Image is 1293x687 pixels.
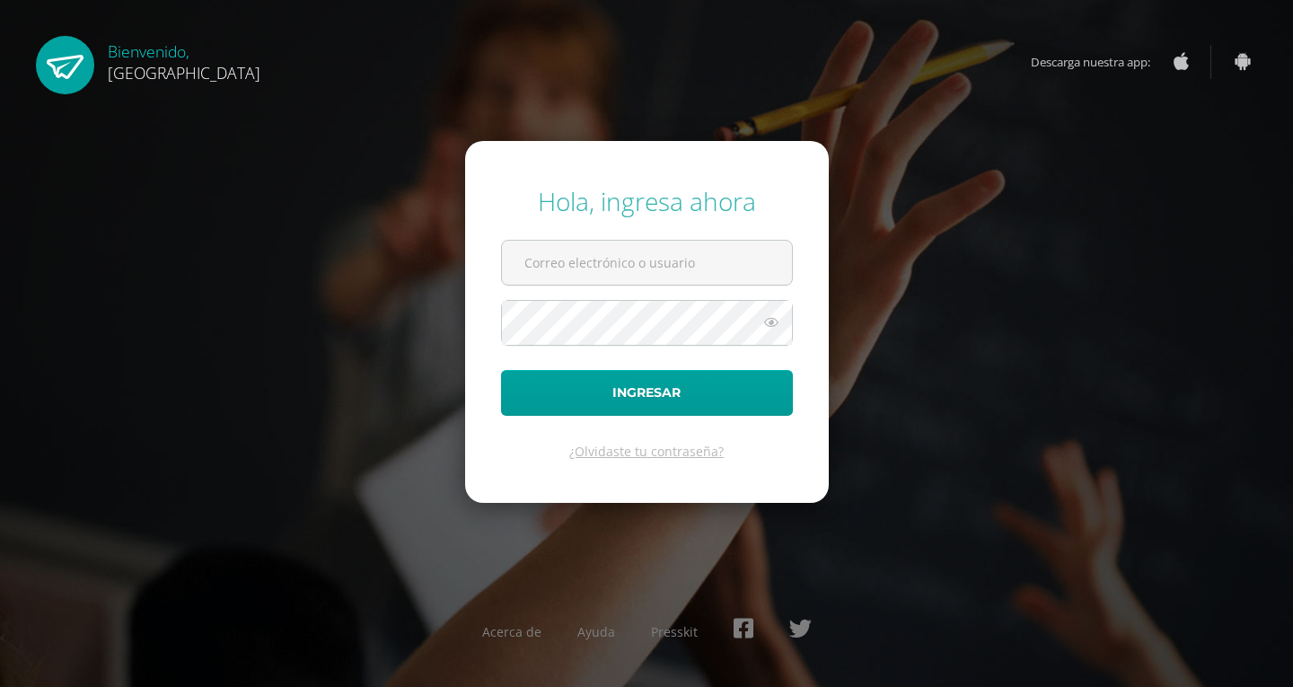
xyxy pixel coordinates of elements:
[577,623,615,640] a: Ayuda
[569,443,724,460] a: ¿Olvidaste tu contraseña?
[501,184,793,218] div: Hola, ingresa ahora
[108,36,260,84] div: Bienvenido,
[482,623,541,640] a: Acerca de
[108,62,260,84] span: [GEOGRAPHIC_DATA]
[651,623,698,640] a: Presskit
[501,370,793,416] button: Ingresar
[1031,45,1168,79] span: Descarga nuestra app:
[502,241,792,285] input: Correo electrónico o usuario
